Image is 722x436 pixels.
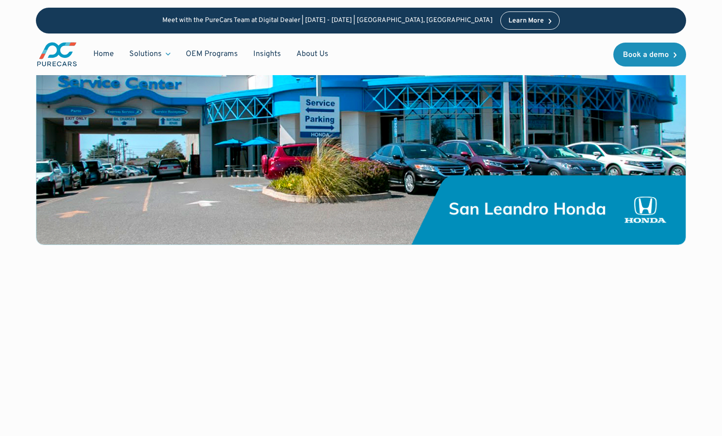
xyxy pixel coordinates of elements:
div: Solutions [122,45,178,63]
a: Book a demo [613,43,686,67]
a: Learn More [500,11,560,30]
div: Learn More [508,18,544,24]
a: OEM Programs [178,45,246,63]
div: Solutions [129,49,162,59]
a: Home [86,45,122,63]
p: Meet with the PureCars Team at Digital Dealer | [DATE] - [DATE] | [GEOGRAPHIC_DATA], [GEOGRAPHIC_... [162,17,493,25]
a: About Us [289,45,336,63]
div: Book a demo [623,51,669,59]
a: main [36,41,78,67]
img: purecars logo [36,41,78,67]
a: Insights [246,45,289,63]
